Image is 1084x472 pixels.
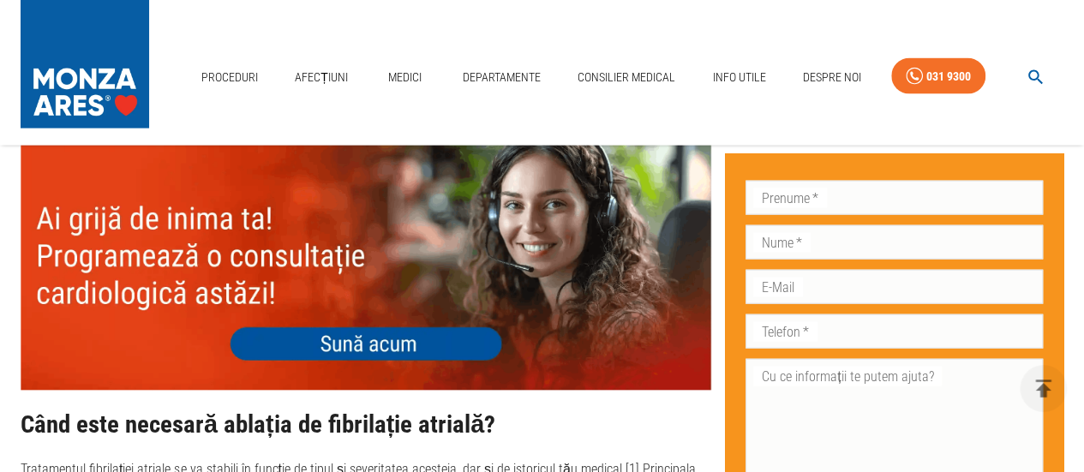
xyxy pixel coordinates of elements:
div: 031 9300 [926,66,971,87]
h2: Când este necesară ablația de fibrilație atrială? [21,411,711,439]
a: Proceduri [195,60,265,95]
a: Consilier Medical [571,60,682,95]
a: Info Utile [705,60,772,95]
button: delete [1020,365,1067,412]
img: Banner informativ [21,114,711,391]
a: Departamente [456,60,548,95]
a: Medici [378,60,433,95]
a: 031 9300 [891,58,985,95]
a: Afecțiuni [288,60,355,95]
a: Despre Noi [796,60,868,95]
